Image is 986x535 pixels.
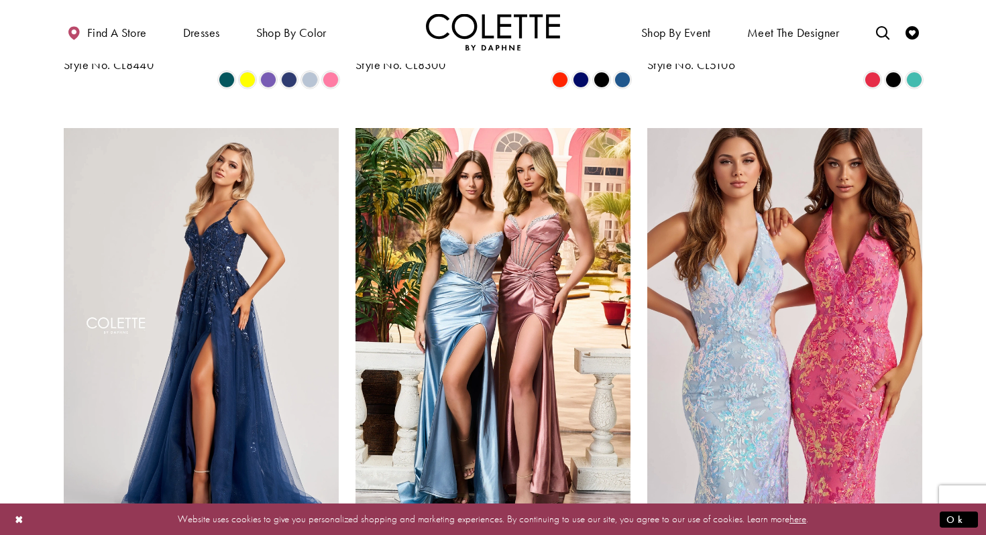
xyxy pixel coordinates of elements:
[323,72,339,88] i: Cotton Candy
[865,72,881,88] i: Strawberry
[183,26,220,40] span: Dresses
[873,13,893,50] a: Toggle search
[885,72,901,88] i: Black
[906,72,922,88] i: Turquoise
[614,72,631,88] i: Ocean Blue
[239,72,256,88] i: Yellow
[97,510,889,528] p: Website uses cookies to give you personalized shopping and marketing experiences. By continuing t...
[256,26,327,40] span: Shop by color
[552,72,568,88] i: Scarlet
[302,72,318,88] i: Ice Blue
[64,128,339,528] a: Visit Colette by Daphne Style No. CL8060 Page
[647,57,735,72] span: Style No. CL5106
[744,13,843,50] a: Meet the designer
[64,13,150,50] a: Find a store
[638,13,714,50] span: Shop By Event
[594,72,610,88] i: Black
[219,72,235,88] i: Spruce
[87,26,147,40] span: Find a store
[647,128,922,528] a: Visit Colette by Daphne Style No. CL8495 Page
[64,57,154,72] span: Style No. CL8440
[426,13,560,50] a: Visit Home Page
[902,13,922,50] a: Check Wishlist
[573,72,589,88] i: Sapphire
[355,57,445,72] span: Style No. CL8300
[641,26,711,40] span: Shop By Event
[180,13,223,50] span: Dresses
[260,72,276,88] i: Violet
[355,128,631,528] a: Visit Colette by Daphne Style No. CL8560 Page
[426,13,560,50] img: Colette by Daphne
[281,72,297,88] i: Navy Blue
[789,512,806,526] a: here
[253,13,330,50] span: Shop by color
[8,508,31,531] button: Close Dialog
[747,26,840,40] span: Meet the designer
[940,511,978,528] button: Submit Dialog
